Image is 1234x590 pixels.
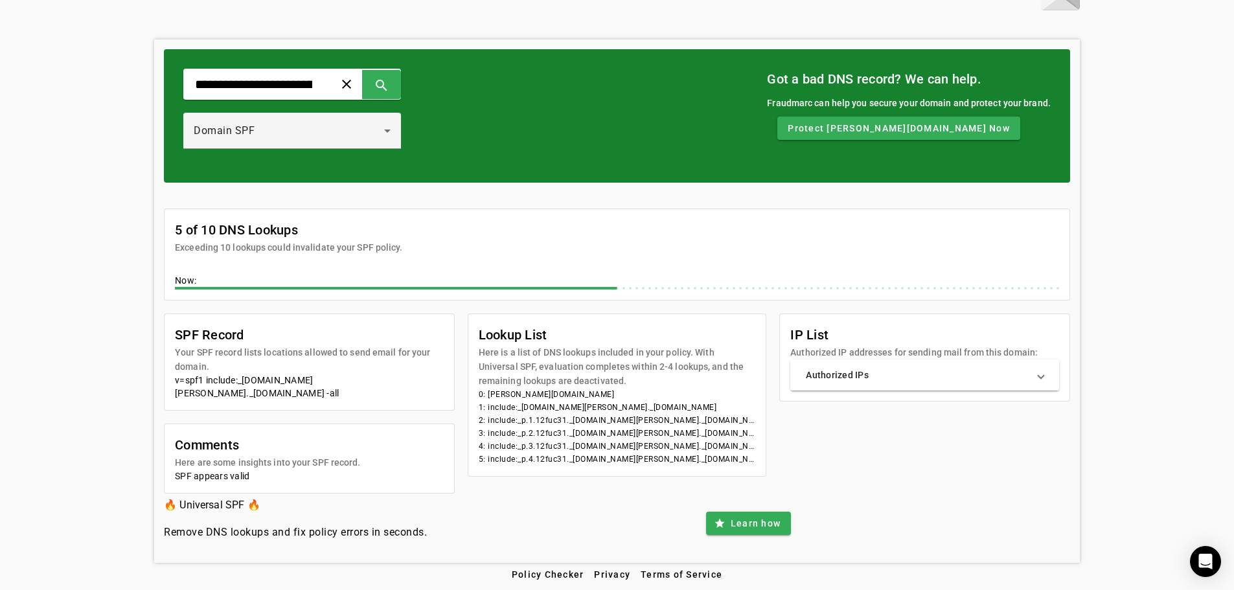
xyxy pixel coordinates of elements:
[806,369,1028,381] mat-panel-title: Authorized IPs
[479,388,756,401] li: 0: [PERSON_NAME][DOMAIN_NAME]
[512,569,584,580] span: Policy Checker
[788,122,1010,135] span: Protect [PERSON_NAME][DOMAIN_NAME] Now
[164,525,427,540] h4: Remove DNS lookups and fix policy errors in seconds.
[777,117,1020,140] button: Protect [PERSON_NAME][DOMAIN_NAME] Now
[790,324,1038,345] mat-card-title: IP List
[767,96,1051,110] div: Fraudmarc can help you secure your domain and protect your brand.
[589,563,635,586] button: Privacy
[479,345,756,388] mat-card-subtitle: Here is a list of DNS lookups included in your policy. With Universal SPF, evaluation completes w...
[164,496,427,514] h3: 🔥 Universal SPF 🔥
[175,240,402,255] mat-card-subtitle: Exceeding 10 lookups could invalidate your SPF policy.
[479,324,756,345] mat-card-title: Lookup List
[175,435,360,455] mat-card-title: Comments
[175,345,444,374] mat-card-subtitle: Your SPF record lists locations allowed to send email for your domain.
[175,324,444,345] mat-card-title: SPF Record
[767,69,1051,89] mat-card-title: Got a bad DNS record? We can help.
[706,512,791,535] button: Learn how
[594,569,630,580] span: Privacy
[479,440,756,453] li: 4: include:_p.3.12fuc31._[DOMAIN_NAME][PERSON_NAME]._[DOMAIN_NAME]
[479,414,756,427] li: 2: include:_p.1.12fuc31._[DOMAIN_NAME][PERSON_NAME]._[DOMAIN_NAME]
[194,124,255,137] span: Domain SPF
[731,517,781,530] span: Learn how
[641,569,722,580] span: Terms of Service
[175,220,402,240] mat-card-title: 5 of 10 DNS Lookups
[790,359,1059,391] mat-expansion-panel-header: Authorized IPs
[635,563,727,586] button: Terms of Service
[479,453,756,466] li: 5: include:_p.4.12fuc31._[DOMAIN_NAME][PERSON_NAME]._[DOMAIN_NAME]
[1190,546,1221,577] div: Open Intercom Messenger
[175,374,444,400] div: v=spf1 include:_[DOMAIN_NAME][PERSON_NAME]._[DOMAIN_NAME] -all
[479,401,756,414] li: 1: include:_[DOMAIN_NAME][PERSON_NAME]._[DOMAIN_NAME]
[175,274,1059,289] div: Now:
[175,470,444,482] div: SPF appears valid
[479,427,756,440] li: 3: include:_p.2.12fuc31._[DOMAIN_NAME][PERSON_NAME]._[DOMAIN_NAME]
[175,455,360,470] mat-card-subtitle: Here are some insights into your SPF record.
[507,563,589,586] button: Policy Checker
[790,345,1038,359] mat-card-subtitle: Authorized IP addresses for sending mail from this domain:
